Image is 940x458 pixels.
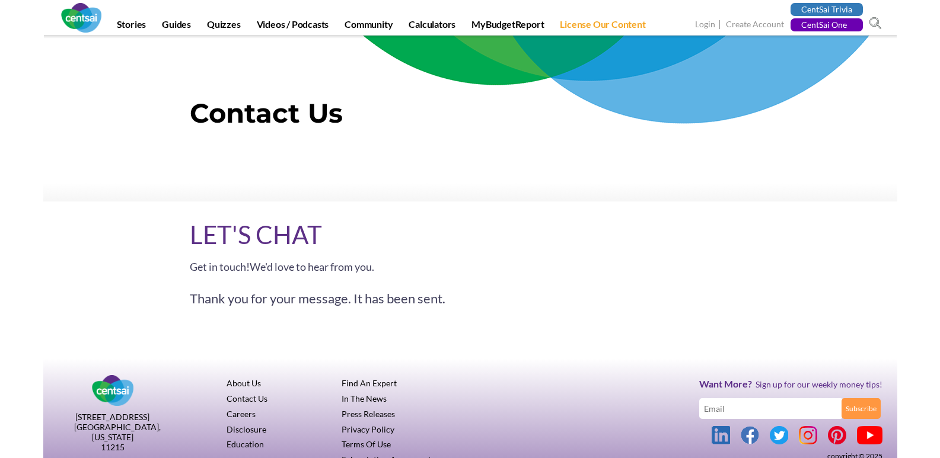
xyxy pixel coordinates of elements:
[791,3,863,16] a: CentSai Trivia
[828,426,846,444] a: Pinterest
[74,412,151,452] p: [STREET_ADDRESS] [GEOGRAPHIC_DATA], [US_STATE] 11215
[227,393,267,403] a: Contact Us
[741,426,759,444] a: Facebook
[799,426,817,444] a: Instagram
[464,18,551,35] a: MyBudgetReport
[842,398,881,419] input: Subscribe
[712,426,730,444] a: Linked In
[190,97,750,135] h1: Contact Us
[250,260,374,273] span: We'd love to hear from you.
[342,424,394,434] a: Privacy Policy
[342,393,387,403] a: In The News
[190,289,750,308] div: Thank you for your message. It has been sent.
[227,424,266,434] a: Disclosure
[857,426,882,444] a: Youtube
[110,18,154,35] a: Stories
[553,18,652,35] a: License Our Content
[699,398,843,419] input: Email
[190,219,750,250] h2: LET'S CHAT
[190,256,750,277] p: Get in touch!
[155,18,198,35] a: Guides
[695,19,715,31] a: Login
[699,378,756,389] span: Want More?
[342,409,395,419] a: Press Releases
[726,19,784,31] a: Create Account
[699,379,882,389] h3: Sign up for our weekly money tips!
[717,18,724,31] span: |
[770,426,788,444] a: Twitter
[200,18,248,35] a: Quizzes
[227,378,261,388] a: About Us
[791,18,863,31] a: CentSai One
[227,409,256,419] a: Careers
[342,439,391,449] a: Terms Of Use
[337,18,400,35] a: Community
[92,375,133,406] img: Centsai
[61,3,101,33] img: CentSai
[250,18,336,35] a: Videos / Podcasts
[227,439,264,449] a: Education
[342,378,397,388] a: Find An Expert
[402,18,463,35] a: Calculators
